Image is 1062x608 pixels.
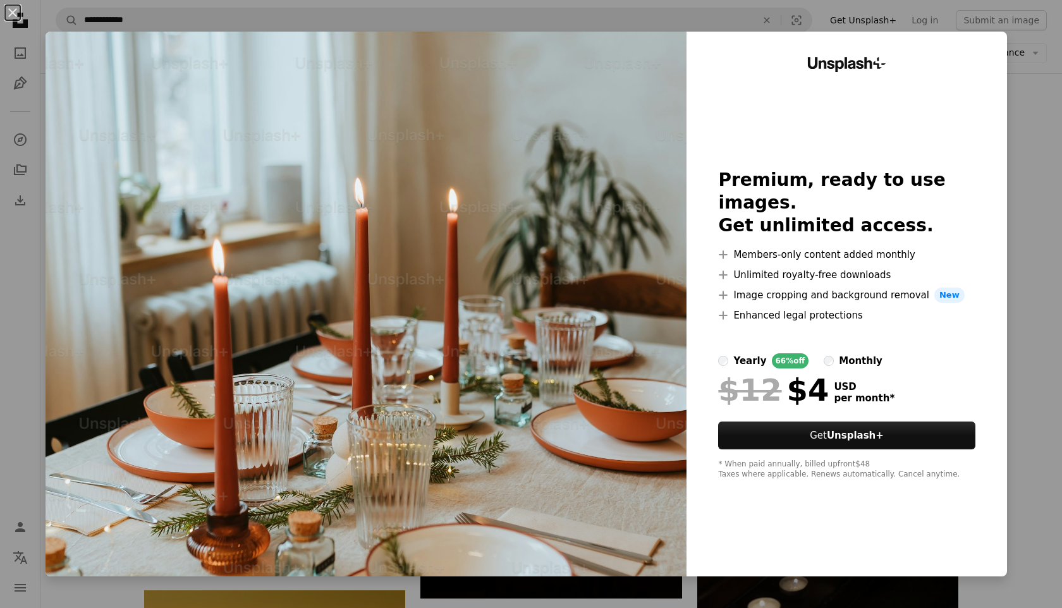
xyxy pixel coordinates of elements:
[733,353,766,368] div: yearly
[718,288,975,303] li: Image cropping and background removal
[718,356,728,366] input: yearly66%off
[718,374,781,406] span: $12
[827,430,884,441] strong: Unsplash+
[718,247,975,262] li: Members-only content added monthly
[718,374,829,406] div: $4
[834,381,894,392] span: USD
[839,353,882,368] div: monthly
[824,356,834,366] input: monthly
[834,392,894,404] span: per month *
[718,308,975,323] li: Enhanced legal protections
[718,267,975,283] li: Unlimited royalty-free downloads
[718,169,975,237] h2: Premium, ready to use images. Get unlimited access.
[718,422,975,449] button: GetUnsplash+
[772,353,809,368] div: 66% off
[718,459,975,480] div: * When paid annually, billed upfront $48 Taxes where applicable. Renews automatically. Cancel any...
[934,288,965,303] span: New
